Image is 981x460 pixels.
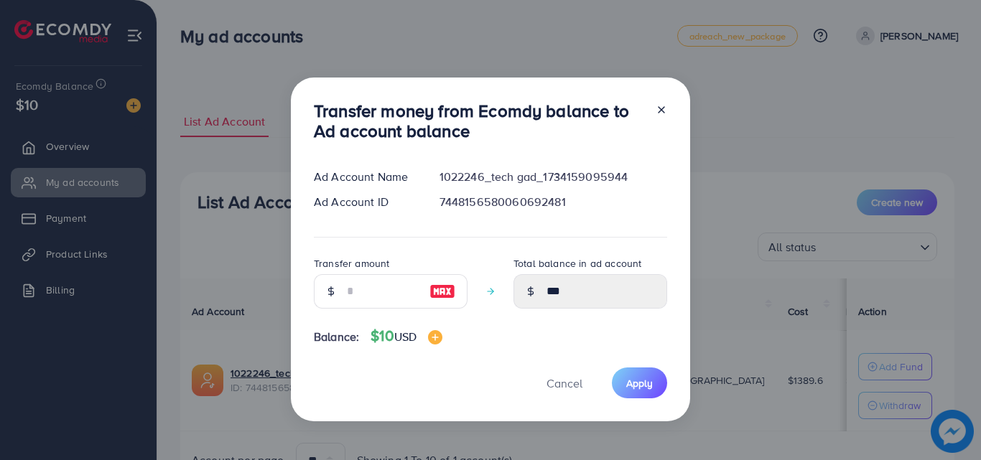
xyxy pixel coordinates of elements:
h4: $10 [371,327,442,345]
button: Apply [612,367,667,398]
label: Total balance in ad account [513,256,641,271]
span: Cancel [547,375,582,391]
h3: Transfer money from Ecomdy balance to Ad account balance [314,100,644,142]
div: Ad Account Name [302,169,428,185]
img: image [429,283,455,300]
div: 7448156580060692481 [428,194,679,210]
button: Cancel [529,367,600,398]
span: USD [394,329,417,344]
label: Transfer amount [314,256,389,271]
span: Apply [626,376,653,390]
img: image [428,330,442,344]
div: Ad Account ID [302,194,428,210]
div: 1022246_tech gad_1734159095944 [428,169,679,185]
span: Balance: [314,329,359,345]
